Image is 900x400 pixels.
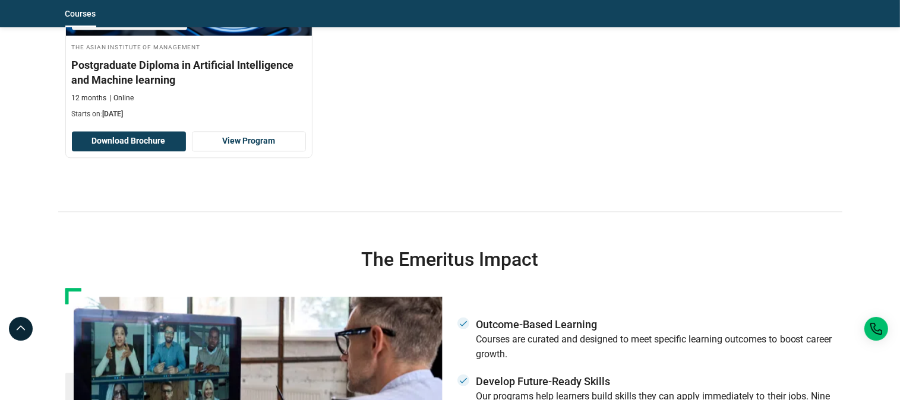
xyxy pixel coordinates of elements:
[103,110,124,118] span: [DATE]
[476,374,835,389] p: Develop Future-Ready Skills
[476,332,835,362] p: Courses are curated and designed to meet specific learning outcomes to boost career growth.
[72,42,306,52] h4: The Asian Institute of Management
[72,93,107,103] p: 12 months
[72,109,306,119] p: Starts on:
[65,247,835,271] h3: The Emeritus Impact
[72,131,186,151] button: Download Brochure
[72,58,306,87] h3: Postgraduate Diploma in Artificial Intelligence and Machine learning
[476,317,835,332] p: Outcome-Based Learning
[110,93,134,103] p: Online
[192,131,306,151] a: View Program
